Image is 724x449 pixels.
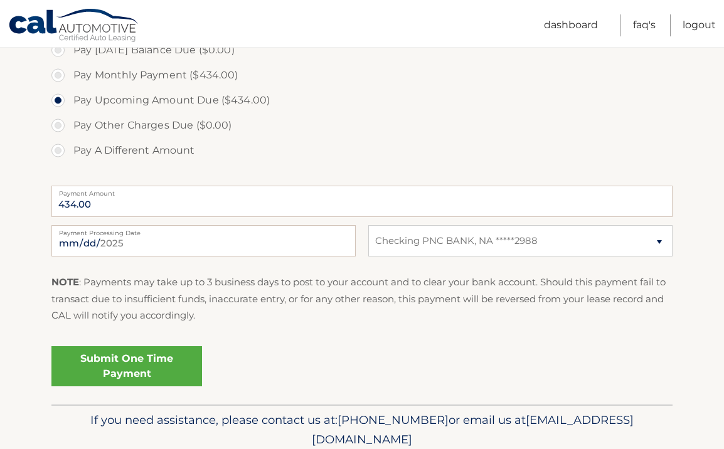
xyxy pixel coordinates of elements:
label: Payment Amount [51,186,673,196]
input: Payment Date [51,225,356,256]
a: Logout [683,14,716,36]
a: Cal Automotive [8,8,140,45]
input: Payment Amount [51,186,673,217]
a: FAQ's [633,14,656,36]
strong: NOTE [51,276,79,288]
a: Dashboard [544,14,598,36]
label: Pay A Different Amount [51,138,673,163]
a: Submit One Time Payment [51,346,202,386]
p: : Payments may take up to 3 business days to post to your account and to clear your bank account.... [51,274,673,324]
label: Pay Other Charges Due ($0.00) [51,113,673,138]
label: Pay Monthly Payment ($434.00) [51,63,673,88]
span: [PHONE_NUMBER] [338,413,449,427]
label: Payment Processing Date [51,225,356,235]
label: Pay Upcoming Amount Due ($434.00) [51,88,673,113]
label: Pay [DATE] Balance Due ($0.00) [51,38,673,63]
